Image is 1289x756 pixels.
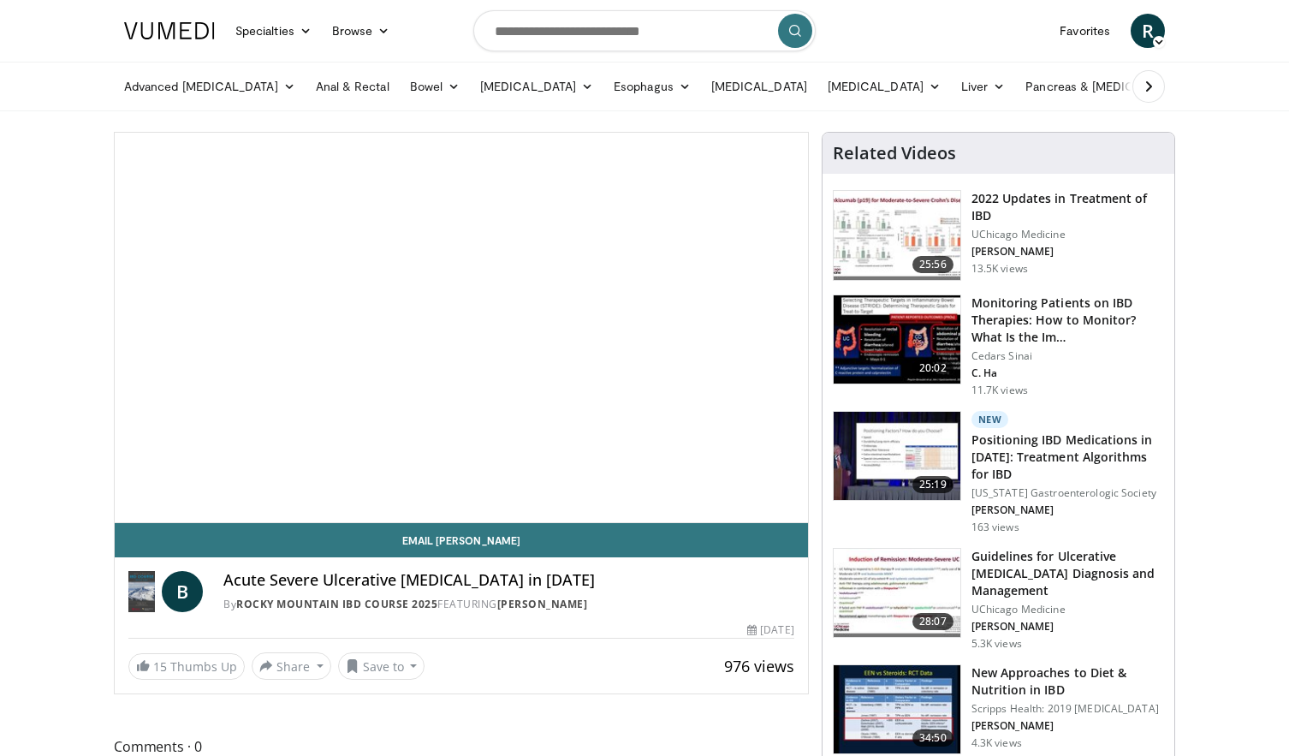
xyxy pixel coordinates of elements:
[115,133,808,523] video-js: Video Player
[252,652,331,680] button: Share
[912,360,953,377] span: 20:02
[834,295,960,384] img: 609225da-72ea-422a-b68c-0f05c1f2df47.150x105_q85_crop-smart_upscale.jpg
[971,503,1164,517] p: [PERSON_NAME]
[223,597,793,612] div: By FEATURING
[128,653,245,680] a: 15 Thumbs Up
[834,191,960,280] img: 9393c547-9b5d-4ed4-b79d-9c9e6c9be491.150x105_q85_crop-smart_upscale.jpg
[971,384,1028,397] p: 11.7K views
[833,190,1164,281] a: 25:56 2022 Updates in Treatment of IBD UChicago Medicine [PERSON_NAME] 13.5K views
[971,432,1164,483] h3: Positioning IBD Medications in [DATE]: Treatment Algorithms for IBD
[971,411,1009,428] p: New
[128,571,155,612] img: Rocky Mountain IBD Course 2025
[322,14,401,48] a: Browse
[306,69,400,104] a: Anal & Rectal
[971,190,1164,224] h3: 2022 Updates in Treatment of IBD
[912,613,953,630] span: 28:07
[951,69,1015,104] a: Liver
[834,665,960,754] img: 0d1747ae-4eac-4456-b2f5-cd164c21000b.150x105_q85_crop-smart_upscale.jpg
[971,245,1164,259] p: [PERSON_NAME]
[833,143,956,164] h4: Related Videos
[833,664,1164,755] a: 34:50 New Approaches to Diet & Nutrition in IBD Scripps Health: 2019 [MEDICAL_DATA] [PERSON_NAME]...
[833,295,1164,397] a: 20:02 Monitoring Patients on IBD Therapies: How to Monitor? What Is the Im… Cedars Sinai C. Ha 11...
[114,69,306,104] a: Advanced [MEDICAL_DATA]
[338,652,425,680] button: Save to
[834,412,960,501] img: 9ce3f8e3-680b-420d-aa6b-dcfa94f31065.150x105_q85_crop-smart_upscale.jpg
[724,656,794,676] span: 976 views
[834,549,960,638] img: 5d508c2b-9173-4279-adad-7510b8cd6d9a.150x105_q85_crop-smart_upscale.jpg
[971,620,1164,634] p: [PERSON_NAME]
[1049,14,1120,48] a: Favorites
[115,523,808,557] a: Email [PERSON_NAME]
[747,622,793,638] div: [DATE]
[497,597,588,611] a: [PERSON_NAME]
[225,14,322,48] a: Specialties
[817,69,951,104] a: [MEDICAL_DATA]
[153,658,167,675] span: 15
[971,664,1164,699] h3: New Approaches to Diet & Nutrition in IBD
[971,262,1028,276] p: 13.5K views
[912,729,953,747] span: 34:50
[971,366,1164,380] p: C. Ha
[162,571,203,612] a: B
[470,69,603,104] a: [MEDICAL_DATA]
[971,295,1164,346] h3: Monitoring Patients on IBD Therapies: How to Monitor? What Is the Im…
[833,411,1164,534] a: 25:19 New Positioning IBD Medications in [DATE]: Treatment Algorithms for IBD [US_STATE] Gastroen...
[400,69,470,104] a: Bowel
[223,571,793,590] h4: Acute Severe Ulcerative [MEDICAL_DATA] in [DATE]
[971,486,1164,500] p: [US_STATE] Gastroenterologic Society
[971,719,1164,733] p: [PERSON_NAME]
[701,69,817,104] a: [MEDICAL_DATA]
[971,702,1164,716] p: Scripps Health: 2019 [MEDICAL_DATA]
[971,603,1164,616] p: UChicago Medicine
[1015,69,1215,104] a: Pancreas & [MEDICAL_DATA]
[912,256,953,273] span: 25:56
[473,10,816,51] input: Search topics, interventions
[603,69,701,104] a: Esophagus
[971,228,1164,241] p: UChicago Medicine
[833,548,1164,651] a: 28:07 Guidelines for Ulcerative [MEDICAL_DATA] Diagnosis and Management UChicago Medicine [PERSON...
[971,548,1164,599] h3: Guidelines for Ulcerative [MEDICAL_DATA] Diagnosis and Management
[971,349,1164,363] p: Cedars Sinai
[236,597,437,611] a: Rocky Mountain IBD Course 2025
[971,521,1019,534] p: 163 views
[124,22,215,39] img: VuMedi Logo
[1131,14,1165,48] a: R
[912,476,953,493] span: 25:19
[971,736,1022,750] p: 4.3K views
[971,637,1022,651] p: 5.3K views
